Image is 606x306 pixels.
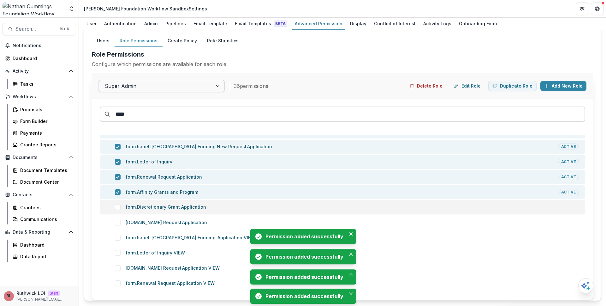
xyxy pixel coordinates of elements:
div: Grantee Reports [20,141,71,148]
p: form.Israel-[GEOGRAPHIC_DATA] Funding New Request Application [126,144,558,150]
a: Document Templates [10,165,76,175]
div: Permission added successfully [265,233,343,240]
button: Close [347,250,355,258]
span: Notifications [13,43,74,48]
button: Open AI Assistant [578,278,593,293]
div: Document Center [20,179,71,185]
div: Grantees [20,204,71,211]
div: Permission added successfully [265,273,343,281]
button: Close [347,230,355,238]
h2: Role Permissions [92,50,593,59]
button: Open Documents [3,152,76,162]
a: Authentication [102,18,139,30]
p: Ruthwick LOI [16,290,45,297]
div: Dashboard [20,242,71,248]
p: form.Renewal Request Application [126,174,558,180]
img: Nathan Cummings Foundation Workflow Sandbox logo [3,3,65,15]
span: Search... [15,26,56,32]
div: Payments [20,130,71,136]
p: form.Letter of Inquiry VIEW [126,250,579,256]
div: Email Templates [232,19,290,28]
button: Users [92,35,115,47]
button: Close [347,271,355,278]
a: Tasks [10,79,76,89]
div: Onboarding Form [456,19,499,28]
button: Search... [3,23,76,35]
a: Data Report [10,251,76,262]
button: Delete Role [406,81,446,91]
a: Onboarding Form [456,18,499,30]
a: Communications [10,214,76,224]
button: Close [347,290,355,297]
div: [PERSON_NAME] Foundation Workflow Sandbox Settings [84,5,207,12]
nav: breadcrumb [81,4,210,13]
button: More [67,292,75,300]
a: Conflict of Interest [371,18,418,30]
span: Activity [13,69,66,74]
p: [DOMAIN_NAME] Request Application VIEW [126,265,579,271]
a: User [84,18,99,30]
a: Dashboard [10,240,76,250]
a: Document Center [10,177,76,187]
div: Authentication [102,19,139,28]
button: Open Activity [3,66,76,76]
button: Partners [576,3,588,15]
p: form.Affinity Grants and Program [126,189,558,195]
div: Data Report [20,253,71,260]
button: Notifications [3,40,76,51]
div: Admin [142,19,160,28]
a: Pipelines [163,18,188,30]
div: Ruthwick LOI [7,294,11,298]
p: form.Discretionary Grant Application [126,204,579,210]
div: Form Builder [20,118,71,125]
p: Configure which permissions are available for each role. [92,60,593,68]
a: Proposals [10,104,76,115]
p: Staff [48,291,60,296]
span: Workflows [13,94,66,100]
div: Proposals [20,106,71,113]
button: Add New Role [540,81,586,91]
span: Active [558,144,579,150]
p: form.Israel-[GEOGRAPHIC_DATA] Funding Application VIEW [126,235,579,241]
p: form.Letter of Inquiry [126,159,558,165]
div: Document Templates [20,167,71,174]
div: ⌘ + K [58,26,71,33]
button: Open entity switcher [67,3,76,15]
a: Form Builder [10,116,76,126]
a: Admin [142,18,160,30]
span: Contacts [13,192,66,198]
div: Permission added successfully [265,253,343,260]
button: Role Permissions [115,35,163,47]
button: Edit Role [450,81,484,91]
div: Permission added successfully [265,292,343,300]
a: Activity Logs [421,18,454,30]
button: Role Statistics [202,35,244,47]
div: User [84,19,99,28]
button: Open Workflows [3,92,76,102]
p: 36 permission s [234,82,268,90]
button: Duplicate Role [488,81,537,91]
span: Active [558,174,579,180]
a: Email Template [191,18,230,30]
span: Active [558,159,579,165]
div: Email Template [191,19,230,28]
span: Beta [274,21,287,27]
a: Display [348,18,369,30]
a: Grantee Reports [10,139,76,150]
div: Advanced Permission [292,19,345,28]
a: Advanced Permission [292,18,345,30]
p: form.Renewal Request Application VIEW [126,280,579,286]
a: Dashboard [3,53,76,64]
div: Conflict of Interest [371,19,418,28]
button: Open Contacts [3,190,76,200]
div: Display [348,19,369,28]
a: Grantees [10,202,76,213]
button: Create Policy [163,35,202,47]
a: Email Templates Beta [232,18,290,30]
span: Data & Reporting [13,229,66,235]
button: Open Data & Reporting [3,227,76,237]
div: Dashboard [13,55,71,62]
div: Communications [20,216,71,223]
p: [PERSON_NAME][EMAIL_ADDRESS][DOMAIN_NAME] [16,297,65,302]
div: Pipelines [163,19,188,28]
